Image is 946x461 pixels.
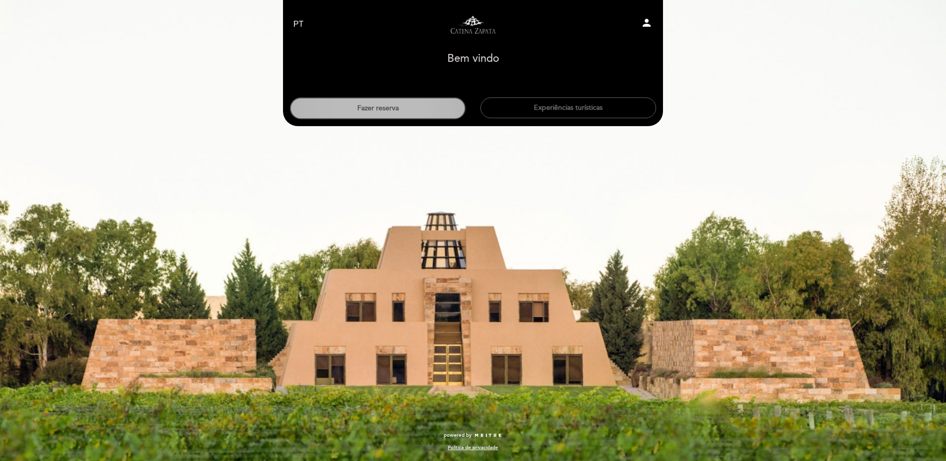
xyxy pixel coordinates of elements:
h1: Bem vindo [447,53,499,65]
a: powered by [444,432,502,439]
button: Experiências turísticas [480,97,656,118]
i: person [641,17,653,29]
img: MEITRE [474,433,502,438]
span: powered by [444,432,472,439]
button: Fazer reserva [290,97,466,119]
a: Visitas y degustaciones en La Pirámide [411,11,535,38]
button: person [641,17,653,32]
a: Política de privacidade [448,444,498,451]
